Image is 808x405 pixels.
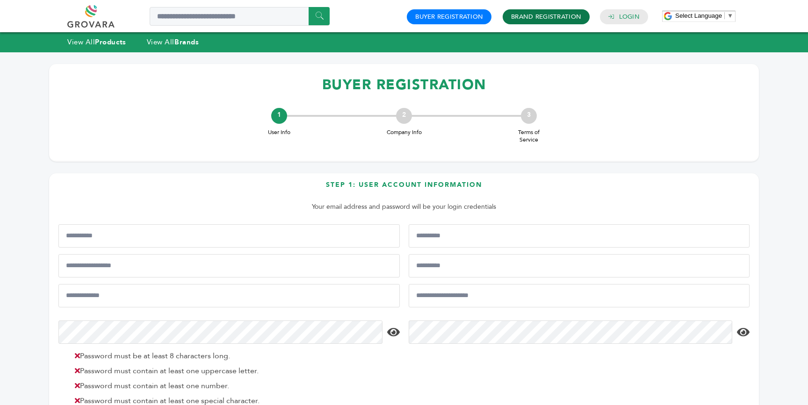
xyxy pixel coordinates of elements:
[510,128,548,144] span: Terms of Service
[521,108,537,124] div: 3
[724,12,725,19] span: ​
[58,284,400,307] input: Email Address*
[67,37,126,47] a: View AllProducts
[70,365,397,377] li: Password must contain at least one uppercase letter.
[619,13,640,21] a: Login
[396,108,412,124] div: 2
[409,224,750,248] input: Last Name*
[63,201,745,213] p: Your email address and password will be your login credentials
[271,108,287,124] div: 1
[385,128,423,136] span: Company Info
[58,254,400,277] input: Mobile Phone Number
[260,128,298,136] span: User Info
[675,12,733,19] a: Select Language​
[58,180,750,197] h3: Step 1: User Account Information
[147,37,199,47] a: View AllBrands
[174,37,199,47] strong: Brands
[70,380,397,391] li: Password must contain at least one number.
[70,350,397,362] li: Password must be at least 8 characters long.
[409,284,750,307] input: Confirm Email Address*
[415,13,483,21] a: Buyer Registration
[150,7,330,26] input: Search a product or brand...
[409,320,733,344] input: Confirm Password*
[675,12,722,19] span: Select Language
[58,71,750,99] h1: BUYER REGISTRATION
[409,254,750,277] input: Job Title*
[95,37,126,47] strong: Products
[727,12,733,19] span: ▼
[58,224,400,248] input: First Name*
[511,13,581,21] a: Brand Registration
[58,320,382,344] input: Password*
